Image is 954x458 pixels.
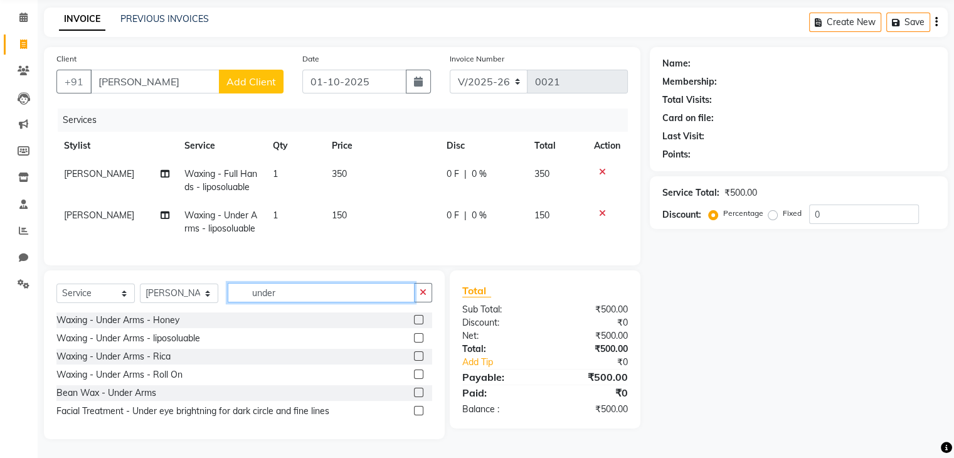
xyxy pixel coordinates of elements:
[56,53,77,65] label: Client
[120,13,209,24] a: PREVIOUS INVOICES
[545,370,637,385] div: ₹500.00
[464,209,467,222] span: |
[545,329,637,343] div: ₹500.00
[58,109,637,132] div: Services
[534,168,549,179] span: 350
[545,385,637,400] div: ₹0
[453,316,545,329] div: Discount:
[56,132,177,160] th: Stylist
[265,132,324,160] th: Qty
[886,13,930,32] button: Save
[453,370,545,385] div: Payable:
[177,132,265,160] th: Service
[439,132,527,160] th: Disc
[453,343,545,356] div: Total:
[662,112,714,125] div: Card on file:
[219,70,284,93] button: Add Client
[586,132,628,160] th: Action
[472,168,487,181] span: 0 %
[545,403,637,416] div: ₹500.00
[226,75,276,88] span: Add Client
[464,168,467,181] span: |
[56,332,200,345] div: Waxing - Under Arms - liposoluable
[453,303,545,316] div: Sub Total:
[662,75,717,88] div: Membership:
[273,210,278,221] span: 1
[56,350,171,363] div: Waxing - Under Arms - Rica
[324,132,439,160] th: Price
[228,283,415,302] input: Search or Scan
[462,284,491,297] span: Total
[534,210,549,221] span: 150
[453,403,545,416] div: Balance :
[447,168,459,181] span: 0 F
[662,148,691,161] div: Points:
[56,405,329,418] div: Facial Treatment - Under eye brightning for dark circle and fine lines
[453,356,560,369] a: Add Tip
[545,343,637,356] div: ₹500.00
[184,210,257,234] span: Waxing - Under Arms - liposoluable
[723,208,763,219] label: Percentage
[56,314,179,327] div: Waxing - Under Arms - Honey
[453,329,545,343] div: Net:
[662,130,704,143] div: Last Visit:
[545,303,637,316] div: ₹500.00
[332,210,347,221] span: 150
[453,385,545,400] div: Paid:
[273,168,278,179] span: 1
[527,132,586,160] th: Total
[560,356,637,369] div: ₹0
[662,93,712,107] div: Total Visits:
[662,57,691,70] div: Name:
[56,368,183,381] div: Waxing - Under Arms - Roll On
[56,386,156,400] div: Bean Wax - Under Arms
[184,168,257,193] span: Waxing - Full Hands - liposoluable
[56,70,92,93] button: +91
[90,70,220,93] input: Search by Name/Mobile/Email/Code
[64,210,134,221] span: [PERSON_NAME]
[59,8,105,31] a: INVOICE
[302,53,319,65] label: Date
[783,208,802,219] label: Fixed
[450,53,504,65] label: Invoice Number
[662,186,719,200] div: Service Total:
[724,186,757,200] div: ₹500.00
[64,168,134,179] span: [PERSON_NAME]
[472,209,487,222] span: 0 %
[447,209,459,222] span: 0 F
[662,208,701,221] div: Discount:
[809,13,881,32] button: Create New
[332,168,347,179] span: 350
[545,316,637,329] div: ₹0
